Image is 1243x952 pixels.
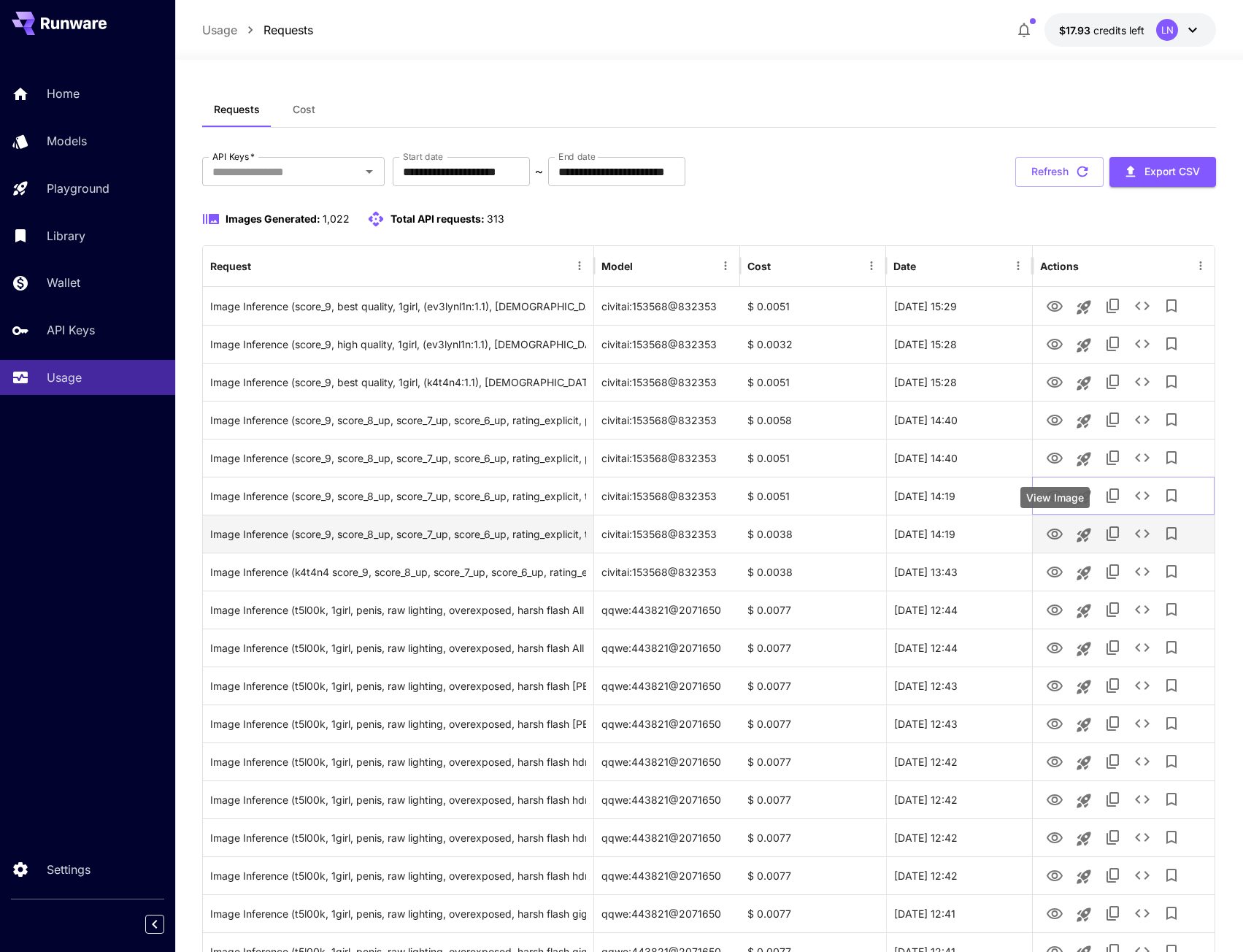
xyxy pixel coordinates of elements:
button: Launch in playground [1069,596,1098,626]
div: 01 Sep, 2025 12:43 [886,705,1032,742]
div: Actions [1040,260,1079,272]
p: API Keys [47,321,95,339]
div: LN [1156,19,1178,41]
label: End date [558,150,595,163]
div: $ 0.0077 [740,667,886,705]
button: Copy TaskUUID [1098,709,1128,738]
div: qqwe:443821@2071650 [594,742,740,780]
div: civitai:153568@832353 [594,553,740,591]
p: Playground [47,180,109,197]
div: civitai:153568@832353 [594,363,740,401]
div: Click to copy prompt [210,326,587,363]
button: View Image [1040,518,1069,548]
button: Sort [772,256,793,276]
span: 1,022 [323,212,350,225]
button: Add to library [1157,291,1186,320]
div: qqwe:443821@2071650 [594,705,740,742]
button: See details [1128,747,1157,776]
div: Date [893,260,916,272]
button: Refresh [1015,157,1104,187]
div: 01 Sep, 2025 12:43 [886,667,1032,705]
button: Add to library [1157,671,1186,700]
div: 01 Sep, 2025 15:28 [886,363,1032,401]
div: $ 0.0051 [740,287,886,325]
div: civitai:153568@832353 [594,515,740,553]
div: qqwe:443821@2071650 [594,591,740,629]
button: See details [1128,595,1157,624]
button: See details [1128,443,1157,472]
button: See details [1128,899,1157,928]
div: $ 0.0077 [740,780,886,818]
div: Click to copy prompt [210,477,587,515]
button: View Image [1040,670,1069,700]
button: See details [1128,405,1157,434]
button: Menu [569,256,590,276]
div: Click to copy prompt [210,591,587,629]
button: View Image [1040,291,1069,320]
div: Collapse sidebar [156,911,175,937]
div: $ 0.0077 [740,856,886,894]
button: Copy TaskUUID [1098,405,1128,434]
button: Menu [1008,256,1028,276]
div: Click to copy prompt [210,819,587,856]
button: View Image [1040,784,1069,814]
button: View Image [1040,366,1069,396]
button: Export CSV [1109,157,1216,187]
button: See details [1128,291,1157,320]
button: Launch in playground [1069,483,1098,512]
button: Menu [861,256,882,276]
button: Add to library [1157,329,1186,358]
p: Usage [47,369,82,386]
button: View Image [1040,556,1069,586]
button: Add to library [1157,557,1186,586]
div: 01 Sep, 2025 13:43 [886,553,1032,591]
div: Click to copy prompt [210,667,587,705]
div: qqwe:443821@2071650 [594,629,740,667]
div: $ 0.0058 [740,401,886,439]
button: Launch in playground [1069,293,1098,322]
button: Add to library [1157,747,1186,776]
div: $ 0.0077 [740,705,886,742]
button: Copy TaskUUID [1098,899,1128,928]
div: $ 0.0051 [740,477,886,515]
button: Copy TaskUUID [1098,785,1128,814]
button: Launch in playground [1069,331,1098,360]
span: credits left [1093,24,1144,37]
button: Launch in playground [1069,672,1098,702]
button: Add to library [1157,405,1186,434]
label: API Keys [212,150,255,163]
div: Request [210,260,251,272]
button: Collapse sidebar [145,915,164,934]
nav: breadcrumb [202,21,313,39]
p: ~ [535,163,543,180]
button: Open [359,161,380,182]
button: View Image [1040,329,1069,358]
div: $ 0.0038 [740,515,886,553]
button: Copy TaskUUID [1098,291,1128,320]
button: See details [1128,823,1157,852]
div: View Image [1020,487,1090,508]
button: View Image [1040,860,1069,890]
button: See details [1128,367,1157,396]
button: View Image [1040,822,1069,852]
button: Add to library [1157,633,1186,662]
button: See details [1128,633,1157,662]
a: Usage [202,21,237,39]
button: Launch in playground [1069,824,1098,853]
div: $ 0.0077 [740,818,886,856]
div: 01 Sep, 2025 14:19 [886,515,1032,553]
button: See details [1128,785,1157,814]
button: Launch in playground [1069,521,1098,550]
button: Sort [253,256,273,276]
button: Add to library [1157,481,1186,510]
div: Click to copy prompt [210,364,587,401]
div: 01 Sep, 2025 12:42 [886,818,1032,856]
button: Sort [634,256,655,276]
div: 01 Sep, 2025 12:44 [886,629,1032,667]
button: See details [1128,557,1157,586]
button: Menu [1190,256,1211,276]
button: Launch in playground [1069,634,1098,664]
div: Click to copy prompt [210,402,587,439]
p: Settings [47,861,91,878]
